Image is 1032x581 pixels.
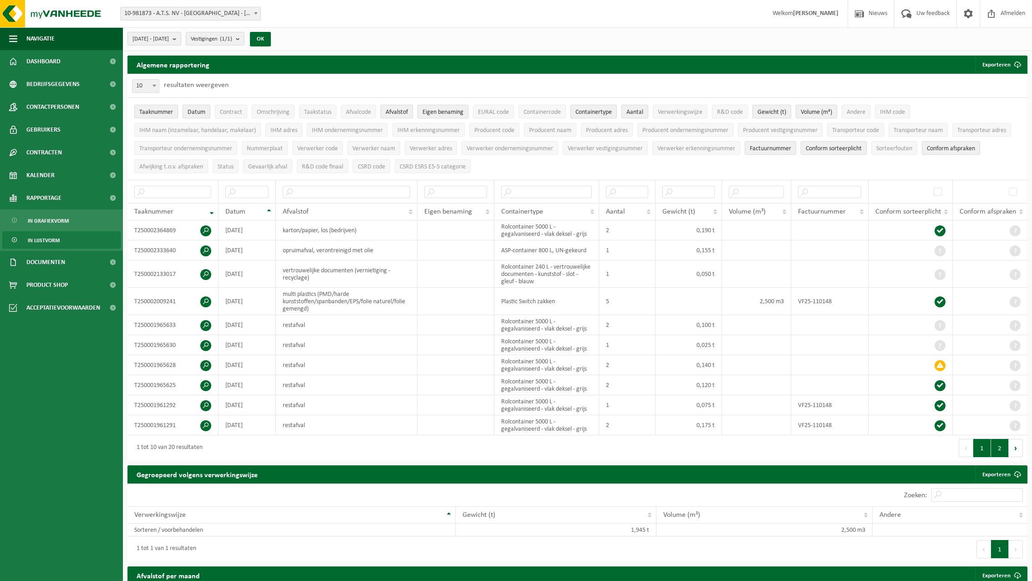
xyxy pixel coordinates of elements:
span: Dashboard [26,50,61,73]
span: Acceptatievoorwaarden [26,296,100,319]
td: T250002133017 [127,260,219,288]
span: IHM erkenningsnummer [397,127,460,134]
span: R&D code [717,109,743,116]
td: [DATE] [219,240,276,260]
span: Verwerker ondernemingsnummer [467,145,553,152]
button: Exporteren [975,56,1027,74]
td: Rolcontainer 5000 L - gegalvaniseerd - vlak deksel - grijs [494,395,599,415]
td: VF25-110148 [791,415,869,435]
button: Conform sorteerplicht : Activate to sort [801,141,867,155]
td: restafval [276,315,417,335]
td: 0,120 t [656,375,722,395]
button: Producent adresProducent adres: Activate to sort [581,123,633,137]
span: Afvalcode [346,109,371,116]
button: AfvalcodeAfvalcode: Activate to sort [341,105,376,118]
td: [DATE] [219,415,276,435]
td: [DATE] [219,335,276,355]
button: DatumDatum: Activate to sort [183,105,210,118]
span: Datum [188,109,205,116]
button: 2 [991,439,1009,457]
span: Andere [847,109,865,116]
button: R&D codeR&amp;D code: Activate to sort [712,105,748,118]
td: T250001965625 [127,375,219,395]
td: vertrouwelijke documenten (vernietiging - recyclage) [276,260,417,288]
button: AndereAndere: Activate to sort [842,105,870,118]
td: T250001961291 [127,415,219,435]
td: 0,155 t [656,240,722,260]
button: IHM adresIHM adres: Activate to sort [265,123,302,137]
button: ContainercodeContainercode: Activate to sort [519,105,566,118]
button: IHM erkenningsnummerIHM erkenningsnummer: Activate to sort [392,123,465,137]
button: IHM ondernemingsnummerIHM ondernemingsnummer: Activate to sort [307,123,388,137]
td: restafval [276,415,417,435]
td: opruimafval, verontreinigd met olie [276,240,417,260]
button: Transporteur naamTransporteur naam: Activate to sort [889,123,948,137]
span: Conform sorteerplicht [806,145,862,152]
td: Rolcontainer 240 L - vertrouwelijke documenten - kunststof - slot - gleuf - blauw [494,260,599,288]
td: T250001965633 [127,315,219,335]
button: Producent codeProducent code: Activate to sort [469,123,519,137]
button: Vestigingen(1/1) [186,32,244,46]
span: Transporteur adres [957,127,1006,134]
td: T250002333640 [127,240,219,260]
span: Eigen benaming [424,208,472,215]
span: Conform sorteerplicht [875,208,941,215]
span: Taaknummer [134,208,173,215]
button: AfvalstofAfvalstof: Activate to sort [381,105,413,118]
span: Containercode [524,109,561,116]
span: Gevaarlijk afval [248,163,287,170]
button: Verwerker ondernemingsnummerVerwerker ondernemingsnummer: Activate to sort [462,141,558,155]
td: ASP-container 800 L, UN-gekeurd [494,240,599,260]
span: Status [218,163,234,170]
button: Previous [976,540,991,558]
button: Verwerker erkenningsnummerVerwerker erkenningsnummer: Activate to sort [652,141,740,155]
span: Afvalstof [386,109,408,116]
span: Producent adres [586,127,628,134]
button: OmschrijvingOmschrijving: Activate to sort [252,105,295,118]
button: TaakstatusTaakstatus: Activate to sort [299,105,336,118]
span: Andere [879,511,901,519]
td: multi plastics (PMD/harde kunststoffen/spanbanden/EPS/folie naturel/folie gemengd) [276,288,417,315]
a: In lijstvorm [2,231,121,249]
button: R&D code finaalR&amp;D code finaal: Activate to sort [297,159,348,173]
td: restafval [276,355,417,375]
button: Transporteur ondernemingsnummerTransporteur ondernemingsnummer : Activate to sort [134,141,237,155]
button: CSRD ESRS E5-5 categorieCSRD ESRS E5-5 categorie: Activate to sort [395,159,471,173]
td: T250002364869 [127,220,219,240]
td: 0,140 t [656,355,722,375]
span: Sorteerfouten [876,145,912,152]
span: Transporteur ondernemingsnummer [139,145,232,152]
button: Conform afspraken : Activate to sort [922,141,980,155]
button: Volume (m³)Volume (m³): Activate to sort [796,105,837,118]
span: Containertype [575,109,612,116]
span: Datum [225,208,245,215]
button: OK [250,32,271,46]
button: Previous [959,439,973,457]
td: 0,100 t [656,315,722,335]
button: Verwerker codeVerwerker code: Activate to sort [292,141,343,155]
span: CSRD ESRS E5-5 categorie [400,163,466,170]
button: [DATE] - [DATE] [127,32,181,46]
td: 2 [599,415,656,435]
strong: [PERSON_NAME] [793,10,839,17]
span: Contract [220,109,242,116]
span: Producent code [474,127,514,134]
td: [DATE] [219,288,276,315]
button: ContractContract: Activate to sort [215,105,247,118]
label: resultaten weergeven [164,82,229,89]
td: T250001965630 [127,335,219,355]
span: Bedrijfsgegevens [26,73,80,96]
button: Verwerker adresVerwerker adres: Activate to sort [405,141,457,155]
span: In lijstvorm [28,232,60,249]
td: 0,175 t [656,415,722,435]
td: Plastic Switch zakken [494,288,599,315]
button: 1 [973,439,991,457]
span: IHM ondernemingsnummer [312,127,383,134]
button: SorteerfoutenSorteerfouten: Activate to sort [871,141,917,155]
span: Producent naam [529,127,571,134]
span: Taakstatus [304,109,331,116]
span: 10 [132,80,159,92]
span: Afvalstof [283,208,309,215]
span: IHM code [880,109,905,116]
span: Factuurnummer [750,145,791,152]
